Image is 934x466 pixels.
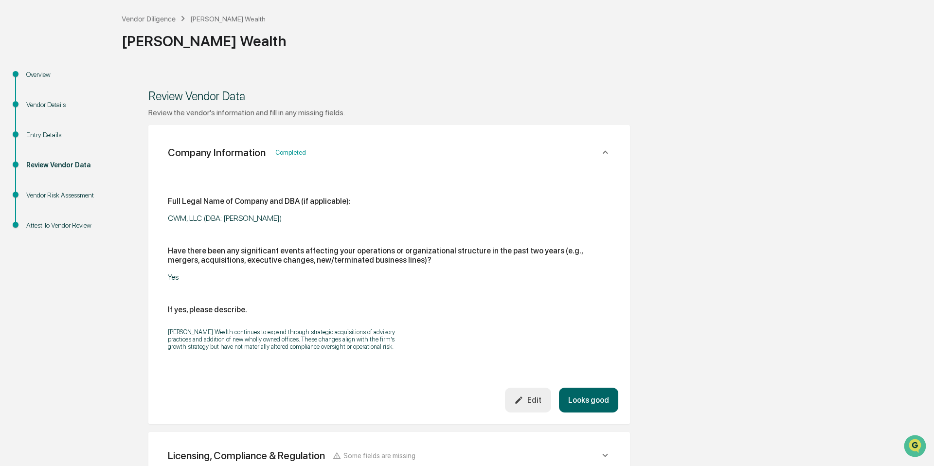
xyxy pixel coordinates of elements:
a: 🔎Data Lookup [6,137,65,155]
div: Review Vendor Data [26,160,106,170]
div: Attest To Vendor Review [26,220,106,231]
div: Vendor Risk Assessment [26,190,106,200]
img: 1746055101610-c473b297-6a78-478c-a979-82029cc54cd1 [10,74,27,92]
p: [PERSON_NAME] Wealth continues to expand through strategic acquisitions of advisory practices and... [168,328,411,350]
div: 🔎 [10,142,18,150]
a: Powered byPylon [69,164,118,172]
div: We're available if you need us! [33,84,123,92]
div: Start new chat [33,74,160,84]
div: [PERSON_NAME] Wealth [122,32,929,50]
span: Data Lookup [19,141,61,151]
div: Entry Details [26,130,106,140]
span: Attestations [80,123,121,132]
div: Licensing, Compliance & Regulation [168,449,325,462]
div: Vendor Details [26,100,106,110]
div: Company InformationCompleted [160,168,618,412]
div: Review the vendor's information and fill in any missing fields. [148,108,630,117]
div: Full Legal Name of Company and DBA (if applicable): [168,197,351,206]
div: Company InformationCompleted [160,137,618,168]
p: How can we help? [10,20,177,36]
span: Preclearance [19,123,63,132]
iframe: Open customer support [903,434,929,460]
div: If yes, please describe. [168,305,247,314]
div: Review Vendor Data [148,89,630,103]
button: Edit [505,388,551,412]
a: 🖐️Preclearance [6,119,67,136]
span: Completed [275,149,306,156]
button: Start new chat [165,77,177,89]
span: Some fields are missing [343,451,415,460]
div: Company Information [168,146,266,159]
div: Vendor Diligence [122,15,176,23]
a: 🗄️Attestations [67,119,125,136]
div: 🖐️ [10,124,18,131]
span: Pylon [97,165,118,172]
div: Overview [26,70,106,80]
div: 🗄️ [71,124,78,131]
div: Edit [514,395,541,405]
div: Yes [168,272,411,282]
div: [PERSON_NAME] Wealth [190,15,266,23]
div: Have there been any significant events affecting your operations or organizational structure in t... [168,246,611,265]
button: Looks good [559,388,618,412]
div: CWM, LLC (DBA: [PERSON_NAME]) [168,214,411,223]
